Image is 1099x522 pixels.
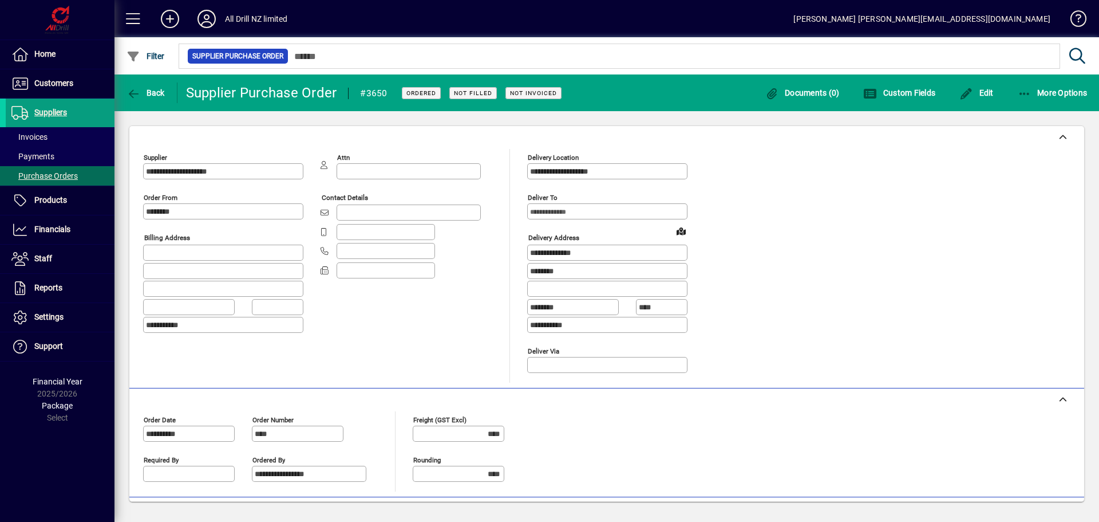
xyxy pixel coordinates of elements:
a: Payments [6,147,114,166]
span: More Options [1018,88,1088,97]
mat-label: Freight (GST excl) [413,415,467,423]
div: All Drill NZ limited [225,10,288,28]
span: Customers [34,79,73,88]
a: Knowledge Base [1062,2,1085,40]
button: Custom Fields [860,83,938,103]
mat-label: Deliver via [528,347,559,355]
button: Add [152,9,188,29]
span: Supplier Purchase Order [192,50,283,62]
a: Products [6,186,114,215]
span: Not Invoiced [510,89,557,97]
button: Profile [188,9,225,29]
span: Edit [959,88,994,97]
a: Reports [6,274,114,303]
button: More Options [1015,83,1090,103]
span: Reports [34,283,62,292]
button: Back [124,83,168,103]
mat-label: Order date [144,415,176,423]
mat-label: Rounding [413,456,441,464]
span: Suppliers [34,108,67,117]
a: Invoices [6,127,114,147]
span: Documents (0) [765,88,840,97]
a: Financials [6,215,114,244]
span: Support [34,342,63,351]
div: Supplier Purchase Order [186,84,337,102]
mat-label: Ordered by [252,456,285,464]
mat-label: Delivery Location [528,154,579,162]
div: [PERSON_NAME] [PERSON_NAME][EMAIL_ADDRESS][DOMAIN_NAME] [793,10,1050,28]
mat-label: Supplier [144,154,167,162]
a: Settings [6,303,114,332]
a: Purchase Orders [6,166,114,186]
mat-label: Attn [337,154,350,162]
button: Filter [124,46,168,66]
span: Invoices [11,132,48,142]
mat-label: Order number [252,415,294,423]
mat-label: Deliver To [528,194,558,202]
span: Payments [11,152,54,161]
span: Back [126,88,165,97]
mat-label: Order from [144,194,177,202]
span: Settings [34,312,64,321]
span: Staff [34,254,52,263]
app-page-header-button: Back [114,83,177,103]
span: Financial Year [33,377,82,386]
span: Financials [34,225,70,234]
span: Not Filled [454,89,492,97]
span: Package [42,401,73,410]
span: Ordered [406,89,436,97]
span: Products [34,195,67,205]
a: Home [6,40,114,69]
a: Customers [6,69,114,98]
mat-label: Required by [144,456,179,464]
a: View on map [672,222,690,240]
span: Purchase Orders [11,171,78,180]
span: Custom Fields [863,88,935,97]
a: Support [6,332,114,361]
a: Staff [6,245,114,273]
span: Filter [126,52,165,61]
span: Home [34,49,56,58]
div: #3650 [360,84,387,103]
button: Documents (0) [762,83,843,103]
button: Edit [956,83,997,103]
